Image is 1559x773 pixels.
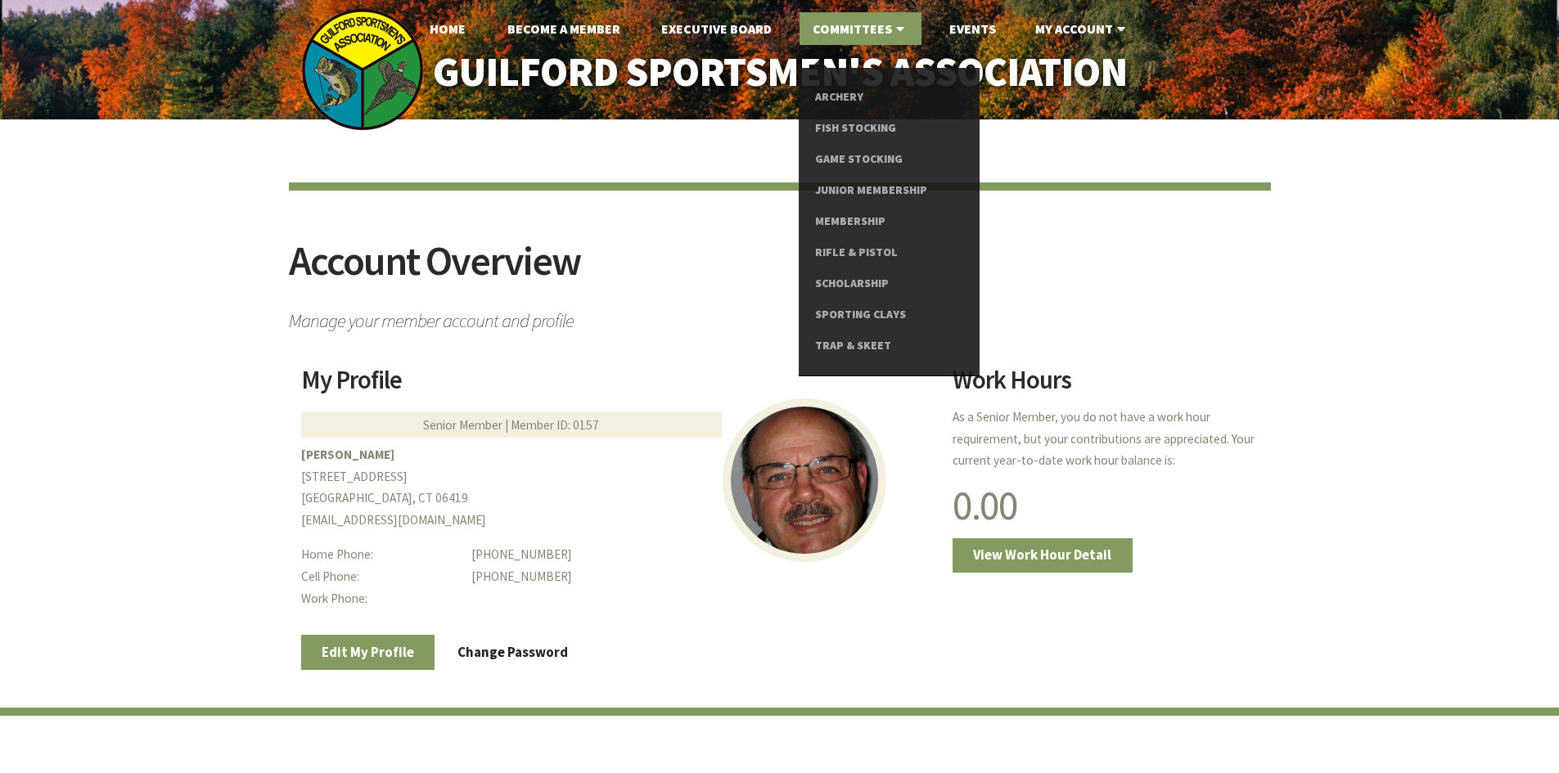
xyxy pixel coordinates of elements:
[1022,12,1142,45] a: My Account
[815,82,962,113] a: Archery
[301,8,424,131] img: logo_sm.png
[494,12,633,45] a: Become A Member
[815,206,962,237] a: Membership
[471,566,932,588] dd: [PHONE_NUMBER]
[815,113,962,144] a: Fish Stocking
[398,38,1161,107] a: Guilford Sportsmen's Association
[417,12,479,45] a: Home
[648,12,785,45] a: Executive Board
[953,407,1258,472] p: As a Senior Member, you do not have a work hour requirement, but your contributions are appreciat...
[936,12,1009,45] a: Events
[301,412,722,438] div: Senior Member | Member ID: 0157
[815,144,962,175] a: Game Stocking
[471,544,932,566] dd: [PHONE_NUMBER]
[953,538,1133,573] a: View Work Hour Detail
[953,485,1258,526] h1: 0.00
[301,444,933,532] p: [STREET_ADDRESS] [GEOGRAPHIC_DATA], CT 06419 [EMAIL_ADDRESS][DOMAIN_NAME]
[289,302,1271,330] span: Manage your member account and profile
[301,544,459,566] dt: Home Phone
[301,635,435,669] a: Edit My Profile
[301,566,459,588] dt: Cell Phone
[800,12,921,45] a: Committees
[437,635,589,669] a: Change Password
[815,299,962,330] a: Sporting Clays
[815,175,962,206] a: Junior Membership
[953,367,1258,405] h2: Work Hours
[301,367,933,405] h2: My Profile
[815,237,962,268] a: Rifle & Pistol
[815,268,962,299] a: Scholarship
[301,447,394,462] b: [PERSON_NAME]
[289,240,1271,302] h2: Account Overview
[815,330,962,362] a: Trap & Skeet
[301,588,459,610] dt: Work Phone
